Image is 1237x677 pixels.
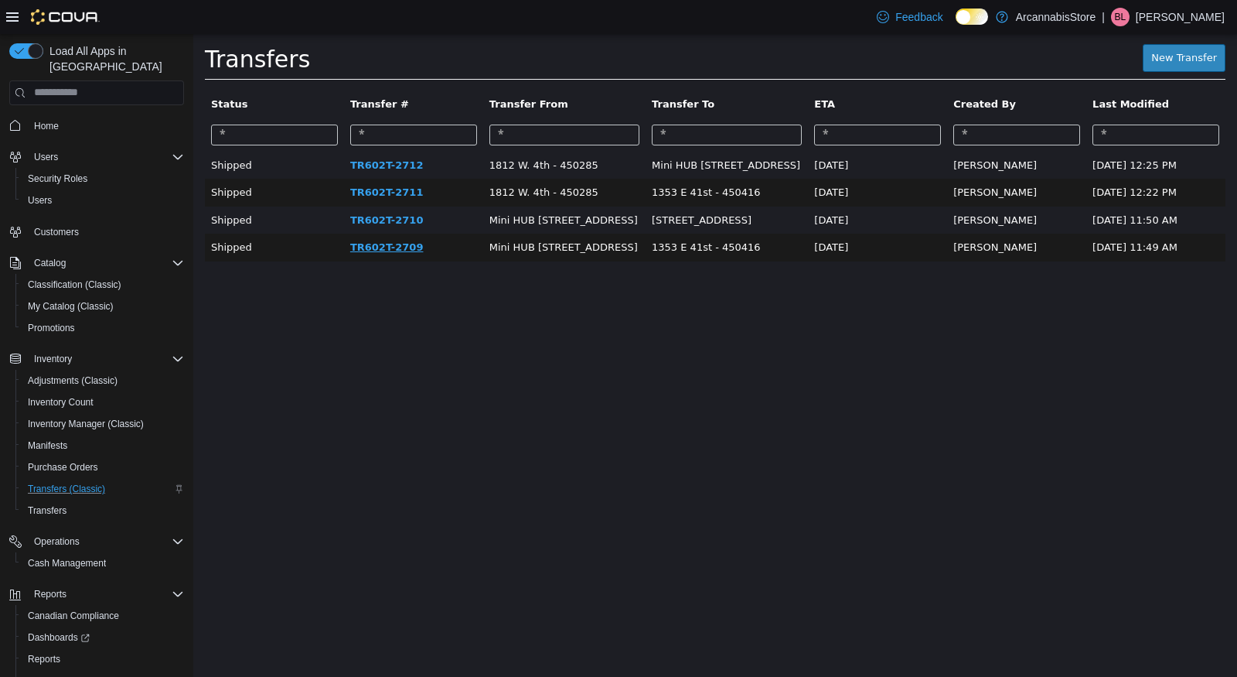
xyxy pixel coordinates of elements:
[1102,8,1105,26] p: |
[28,585,184,603] span: Reports
[12,173,151,200] td: Shipped
[22,415,150,433] a: Inventory Manager (Classic)
[871,2,949,32] a: Feedback
[28,279,121,291] span: Classification (Classic)
[3,583,190,605] button: Reports
[28,504,66,517] span: Transfers
[12,118,151,145] td: Shipped
[3,252,190,274] button: Catalog
[157,207,230,219] a: TR602T-2709
[15,456,190,478] button: Purchase Orders
[22,554,184,573] span: Cash Management
[899,63,979,78] button: Last Modified
[22,436,184,455] span: Manifests
[895,9,942,25] span: Feedback
[28,254,72,272] button: Catalog
[15,413,190,435] button: Inventory Manager (Classic)
[12,145,151,173] td: Shipped
[22,501,184,520] span: Transfers
[28,350,78,368] button: Inventory
[22,275,184,294] span: Classification (Classic)
[458,152,567,164] span: 1353 E 41st - 450416
[760,180,843,192] span: Thamiris Ferreira
[22,169,94,188] a: Security Roles
[615,200,754,227] td: [DATE]
[15,190,190,211] button: Users
[28,350,184,368] span: Inventory
[34,226,79,238] span: Customers
[296,207,445,219] span: Mini HUB 6528 Victoria Dr - 450239
[22,607,125,625] a: Canadian Compliance
[1016,8,1096,26] p: ArcannabisStore
[28,532,86,551] button: Operations
[893,145,1032,173] td: [DATE] 12:22 PM
[28,300,114,313] span: My Catalog (Classic)
[22,319,81,337] a: Promotions
[28,557,106,569] span: Cash Management
[157,152,230,164] a: TR602T-2711
[28,418,144,430] span: Inventory Manager (Classic)
[34,120,59,132] span: Home
[22,415,184,433] span: Inventory Manager (Classic)
[28,194,52,207] span: Users
[3,348,190,370] button: Inventory
[458,180,558,192] span: 2267 Kingsway - 450548
[15,478,190,500] button: Transfers (Classic)
[22,275,128,294] a: Classification (Classic)
[28,585,73,603] button: Reports
[15,500,190,521] button: Transfers
[760,63,826,78] button: Created By
[28,148,184,166] span: Users
[28,116,184,135] span: Home
[22,480,184,498] span: Transfers (Classic)
[15,435,190,456] button: Manifests
[22,458,104,477] a: Purchase Orders
[760,207,843,219] span: Thamiris Ferreira
[615,173,754,200] td: [DATE]
[28,173,87,185] span: Security Roles
[956,9,988,25] input: Dark Mode
[1115,8,1126,26] span: BL
[28,653,60,665] span: Reports
[3,531,190,552] button: Operations
[22,371,184,390] span: Adjustments (Classic)
[3,146,190,168] button: Users
[31,9,100,25] img: Cova
[458,207,567,219] span: 1353 E 41st - 450416
[296,125,405,137] span: 1812 W. 4th - 450285
[296,180,445,192] span: Mini HUB 6528 Victoria Dr - 450239
[34,353,72,365] span: Inventory
[22,607,184,625] span: Canadian Compliance
[1111,8,1130,26] div: Barry LaFond
[157,180,230,192] a: TR602T-2710
[15,552,190,574] button: Cash Management
[34,257,66,269] span: Catalog
[28,610,119,622] span: Canadian Compliance
[12,200,151,227] td: Shipped
[15,627,190,648] a: Dashboards
[28,396,94,409] span: Inventory Count
[458,63,524,78] button: Transfer To
[949,10,1032,38] a: New Transfer
[22,436,73,455] a: Manifests
[15,648,190,670] button: Reports
[22,501,73,520] a: Transfers
[12,12,117,39] span: Transfers
[22,393,184,412] span: Inventory Count
[760,125,843,137] span: Matt Chernoff
[615,145,754,173] td: [DATE]
[28,483,105,495] span: Transfers (Classic)
[893,118,1032,145] td: [DATE] 12:25 PM
[43,43,184,74] span: Load All Apps in [GEOGRAPHIC_DATA]
[22,169,184,188] span: Security Roles
[22,554,112,573] a: Cash Management
[22,628,184,647] span: Dashboards
[28,223,85,241] a: Customers
[893,200,1032,227] td: [DATE] 11:49 AM
[22,480,111,498] a: Transfers (Classic)
[22,297,120,316] a: My Catalog (Classic)
[15,317,190,339] button: Promotions
[28,374,118,387] span: Adjustments (Classic)
[15,296,190,317] button: My Catalog (Classic)
[615,118,754,145] td: [DATE]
